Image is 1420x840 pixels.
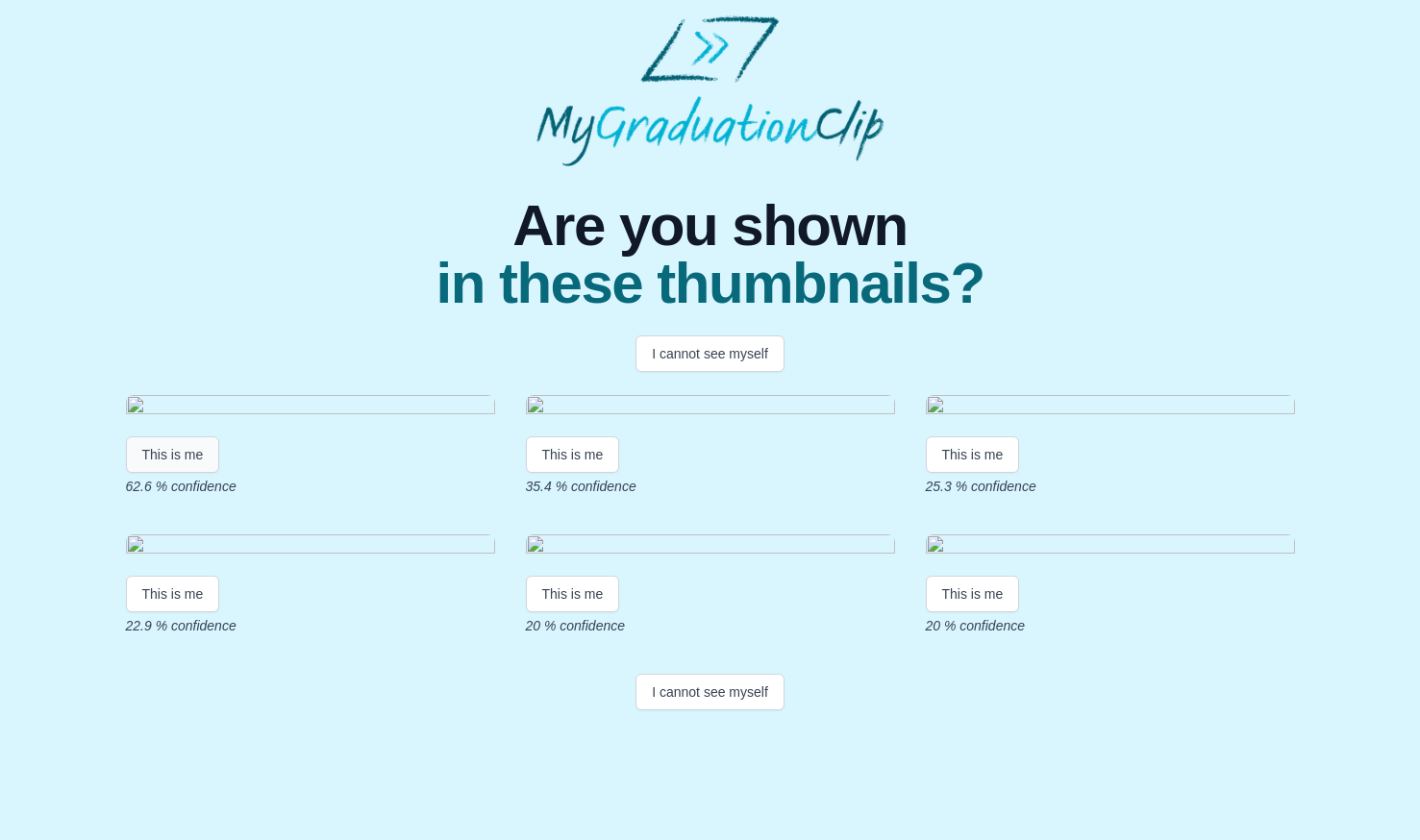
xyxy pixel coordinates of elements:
p: 20 % confidence [526,616,895,635]
img: 64eaf74c7008a44e448217d59a370544a8d23445.gif [526,534,895,560]
button: This is me [926,576,1020,612]
button: This is me [126,436,220,473]
img: 8d8fc90b202739b8b6e43f4c2899ea84422d2467.gif [526,395,895,421]
img: c5ec0732b7955cea9b9bea5141ec170ac59b2e4d.gif [126,534,495,560]
button: This is me [526,576,620,612]
button: This is me [926,436,1020,473]
button: I cannot see myself [635,335,785,372]
span: Are you shown [436,197,984,255]
p: 35.4 % confidence [526,477,895,496]
button: This is me [126,576,220,612]
img: 2dcda8f43deaaa4b39a24505213e8ad20257b69f.gif [126,395,495,421]
button: I cannot see myself [635,674,785,710]
span: in these thumbnails? [436,255,984,312]
p: 62.6 % confidence [126,477,495,496]
p: 20 % confidence [926,616,1295,635]
img: f05f2a194b8562b696aae82e8660a1b39d0cedbb.gif [926,534,1295,560]
p: 22.9 % confidence [126,616,495,635]
p: 25.3 % confidence [926,477,1295,496]
img: MyGraduationClip [536,15,884,166]
img: ecd7044884793658e05f59cdb96328355a848215.gif [926,395,1295,421]
button: This is me [526,436,620,473]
